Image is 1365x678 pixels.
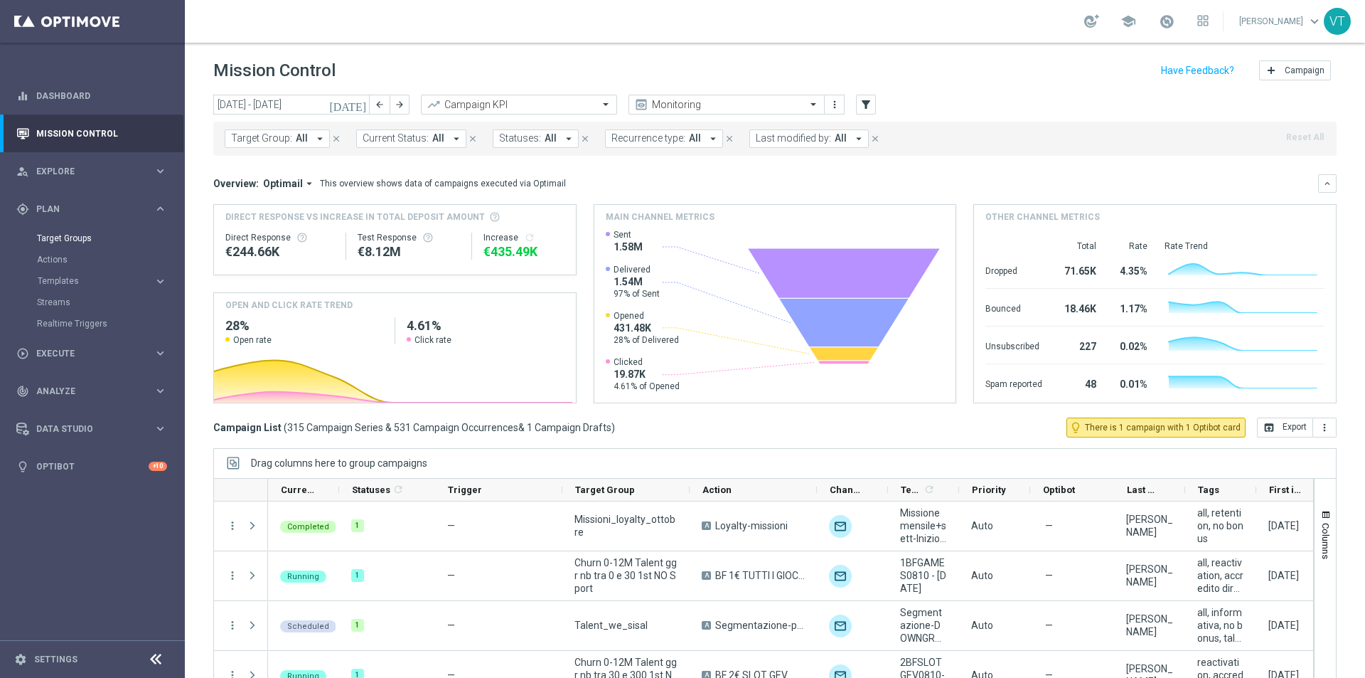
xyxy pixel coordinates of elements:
i: add [1265,65,1277,76]
span: school [1120,14,1136,29]
button: Recurrence type: All arrow_drop_down [605,129,723,148]
span: Direct Response VS Increase In Total Deposit Amount [225,211,485,223]
span: Target Group [575,484,635,495]
span: Optibot [1043,484,1075,495]
span: Statuses: [499,132,541,144]
div: Mission Control [16,115,167,152]
img: Optimail [829,515,852,538]
i: filter_alt [860,98,872,111]
i: keyboard_arrow_right [154,164,167,178]
div: Target Groups [37,228,183,249]
i: more_vert [1319,422,1330,433]
a: Actions [37,254,148,265]
span: — [447,520,455,531]
div: gps_fixed Plan keyboard_arrow_right [16,203,168,215]
h4: Other channel metrics [985,211,1100,223]
span: 315 Campaign Series & 531 Campaign Occurrences [287,421,518,434]
span: Current Status [281,484,315,495]
i: refresh [524,232,535,243]
div: Streams [37,292,183,313]
div: Data Studio keyboard_arrow_right [16,423,168,435]
span: Scheduled [287,622,329,631]
i: open_in_browser [1263,422,1275,433]
div: lightbulb Optibot +10 [16,461,168,472]
a: Settings [34,655,77,664]
button: Statuses: All arrow_drop_down [493,129,579,148]
span: A [702,571,711,580]
i: [DATE] [329,98,368,111]
div: Execute [16,347,154,360]
span: Missione mensile+sett-InizioMese [900,507,947,545]
div: equalizer Dashboard [16,90,168,102]
div: Templates keyboard_arrow_right [37,275,168,287]
div: Press SPACE to select this row. [214,551,268,601]
span: Explore [36,167,154,176]
span: There is 1 campaign with 1 Optibot card [1085,421,1241,434]
button: filter_alt [856,95,876,115]
div: Templates [37,270,183,292]
span: keyboard_arrow_down [1307,14,1322,29]
div: Press SPACE to select this row. [214,601,268,651]
span: Recurrence type: [611,132,685,144]
input: Have Feedback? [1161,65,1234,75]
div: Templates [38,277,154,285]
div: €435,493 [483,243,564,260]
div: Unsubscribed [985,334,1042,356]
button: close [330,131,343,147]
img: Optimail [829,615,852,637]
span: Current Status: [363,132,429,144]
button: [DATE] [327,95,370,116]
i: track_changes [16,385,29,398]
span: Channel [830,484,864,495]
h4: Main channel metrics [606,211,714,223]
button: add Campaign [1259,60,1331,80]
h4: OPEN AND CLICK RATE TREND [225,299,353,312]
h1: Mission Control [213,60,336,81]
span: Analyze [36,387,154,396]
div: play_circle_outline Execute keyboard_arrow_right [16,348,168,359]
span: Campaign [1285,65,1324,75]
input: Select date range [213,95,370,115]
i: play_circle_outline [16,347,29,360]
span: Auto [971,570,993,581]
div: +10 [149,462,167,471]
span: Statuses [352,484,390,495]
span: 4.61% of Opened [614,381,680,392]
span: First in Range [1269,484,1303,495]
span: Completed [287,522,329,531]
span: 28% of Delivered [614,334,679,346]
i: close [331,134,341,144]
span: 1BFGAMES0810 - 2025-10-08 [900,556,947,595]
h3: Campaign List [213,421,615,434]
i: more_vert [226,519,239,532]
div: Analyze [16,385,154,398]
span: Templates [901,484,921,495]
div: Chiara Pigato [1126,613,1173,638]
div: Explore [16,165,154,178]
a: Realtime Triggers [37,318,148,329]
i: arrow_drop_down [303,177,316,190]
span: — [447,620,455,631]
i: arrow_drop_down [707,132,719,145]
span: Auto [971,520,993,531]
i: keyboard_arrow_down [1322,179,1332,189]
button: person_search Explore keyboard_arrow_right [16,166,168,177]
div: Optimail [829,565,852,588]
div: 1.17% [1113,296,1147,319]
a: [PERSON_NAME]keyboard_arrow_down [1238,11,1324,32]
span: Execute [36,349,154,358]
span: Action [702,484,732,495]
span: Opened [614,310,679,322]
i: more_vert [226,569,239,582]
button: more_vert [828,96,842,113]
span: Click rate [414,334,451,346]
span: Clicked [614,356,680,368]
div: Chiara Pigato [1126,513,1173,539]
span: Loyalty-missioni [715,519,788,532]
div: 4.35% [1113,258,1147,281]
button: Mission Control [16,128,168,139]
span: ) [611,421,615,434]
